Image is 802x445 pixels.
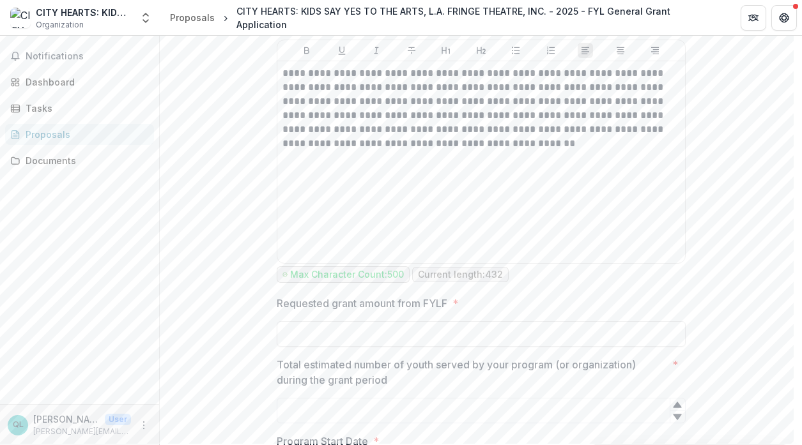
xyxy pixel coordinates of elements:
[277,296,447,311] p: Requested grant amount from FYLF
[165,8,220,27] a: Proposals
[36,19,84,31] span: Organization
[334,43,350,58] button: Underline
[26,102,144,115] div: Tasks
[5,46,154,66] button: Notifications
[236,4,720,31] div: CITY HEARTS: KIDS SAY YES TO THE ARTS, L.A. FRINGE THEATRE, INC. - 2025 - FYL General Grant Appli...
[404,43,419,58] button: Strike
[26,154,144,167] div: Documents
[647,43,663,58] button: Align Right
[33,412,100,426] p: [PERSON_NAME]
[26,128,144,141] div: Proposals
[741,5,766,31] button: Partners
[165,2,725,34] nav: breadcrumb
[10,8,31,28] img: CITY HEARTS: KIDS SAY YES TO THE ARTS, L.A. FRINGE THEATRE, INC.
[5,72,154,93] a: Dashboard
[5,98,154,119] a: Tasks
[418,269,503,280] p: Current length: 432
[299,43,314,58] button: Bold
[5,124,154,145] a: Proposals
[5,150,154,171] a: Documents
[290,269,404,280] p: Max Character Count: 500
[13,421,24,429] div: Quinlan Lewis-Mussa
[277,357,667,388] p: Total estimated number of youth served by your program (or organization) during the grant period
[543,43,559,58] button: Ordered List
[105,414,131,425] p: User
[33,426,131,437] p: [PERSON_NAME][EMAIL_ADDRESS][DOMAIN_NAME]
[578,43,593,58] button: Align Left
[613,43,628,58] button: Align Center
[170,11,215,24] div: Proposals
[136,418,151,433] button: More
[36,6,132,19] div: CITY HEARTS: KIDS SAY YES TO THE ARTS, L.A. FRINGE THEATRE, INC.
[771,5,797,31] button: Get Help
[369,43,384,58] button: Italicize
[438,43,454,58] button: Heading 1
[474,43,489,58] button: Heading 2
[508,43,523,58] button: Bullet List
[137,5,155,31] button: Open entity switcher
[26,75,144,89] div: Dashboard
[26,51,149,62] span: Notifications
